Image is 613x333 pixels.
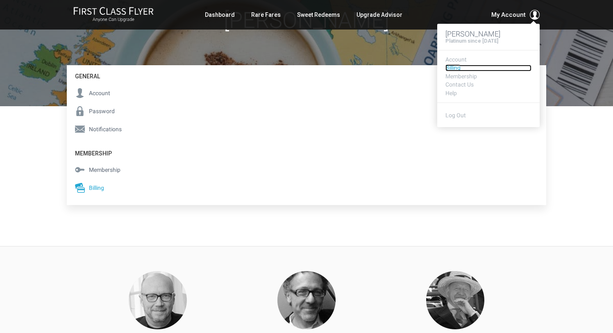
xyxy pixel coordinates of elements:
[89,125,122,134] span: Notifications
[129,271,187,329] img: Haggis-v2.png
[356,7,402,22] a: Upgrade Advisor
[491,10,526,20] span: My Account
[67,179,147,197] a: Billing
[491,10,540,20] button: My Account
[445,38,498,44] h4: Platinum since [DATE]
[89,107,115,116] span: Password
[73,7,154,15] img: First Class Flyer
[445,30,531,38] h3: [PERSON_NAME]
[445,57,531,63] a: Account
[205,7,235,22] a: Dashboard
[445,65,531,71] a: Billing
[67,8,546,32] h1: [PERSON_NAME]
[445,90,531,96] a: Help
[445,112,466,119] a: Log Out
[73,17,154,23] small: Anyone Can Upgrade
[67,142,147,161] h4: Membership
[277,271,336,329] img: Thomas.png
[251,7,281,22] a: Rare Fares
[67,102,147,120] a: Password
[89,165,120,174] span: Membership
[67,84,147,102] a: Account
[73,7,154,23] a: First Class FlyerAnyone Can Upgrade
[67,65,147,84] h4: General
[426,271,484,329] img: Collins.png
[89,89,110,98] span: Account
[297,7,340,22] a: Sweet Redeems
[89,183,104,192] span: Billing
[445,82,531,88] a: Contact Us
[67,161,147,179] a: Membership
[445,73,531,80] a: Membership
[67,120,147,138] a: Notifications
